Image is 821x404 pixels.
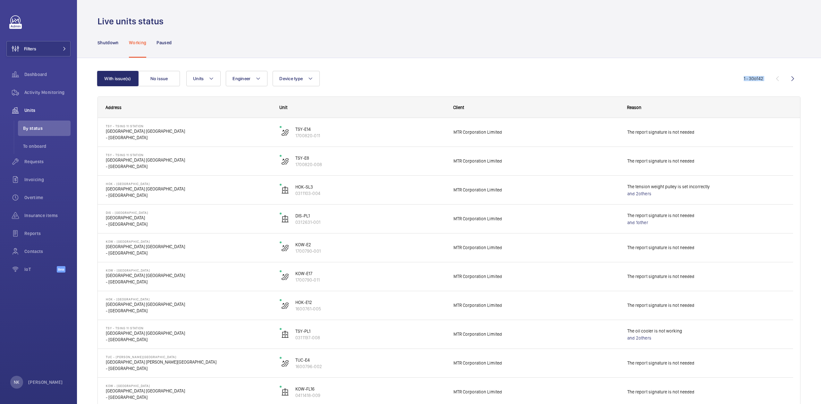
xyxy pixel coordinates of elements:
img: escalator.svg [281,302,289,309]
span: MTR Corporation Limited [453,129,619,136]
p: 1700820-011 [295,132,445,139]
p: TSY - Tsing Yi Station [106,124,271,128]
img: escalator.svg [281,157,289,165]
img: escalator.svg [281,129,289,136]
p: 1700790-001 [295,248,445,254]
p: 0311197-008 [295,334,445,341]
button: Engineer [226,71,267,86]
span: 1 - 30 42 [744,76,763,81]
p: KOW - [GEOGRAPHIC_DATA] [106,268,271,272]
p: The tension weight pulley is set incorrectly [627,183,785,197]
p: The oil cooler is not working [627,327,785,341]
p: Working [129,39,146,46]
p: HOK-E12 [295,299,445,306]
p: TSY - Tsing Yi Station [106,326,271,330]
p: [PERSON_NAME] [28,379,63,385]
span: Units [24,107,71,114]
p: The report signature is not needed [627,129,785,136]
button: Device type [273,71,320,86]
span: Address [106,105,122,110]
p: [GEOGRAPHIC_DATA] [GEOGRAPHIC_DATA] [106,157,271,163]
p: - [GEOGRAPHIC_DATA] [106,134,271,141]
a: and 2others [627,190,785,197]
button: Filters [6,41,71,56]
a: and 1other [627,219,785,226]
span: Insurance items [24,212,71,219]
p: [GEOGRAPHIC_DATA] [GEOGRAPHIC_DATA] [106,388,271,394]
span: Engineer [233,76,250,81]
p: - [GEOGRAPHIC_DATA] [106,163,271,170]
p: [GEOGRAPHIC_DATA] [GEOGRAPHIC_DATA] [106,186,271,192]
img: escalator.svg [281,244,289,252]
p: - [GEOGRAPHIC_DATA] [106,307,271,314]
p: [GEOGRAPHIC_DATA] [GEOGRAPHIC_DATA] [106,330,271,336]
p: [GEOGRAPHIC_DATA] [106,215,271,221]
p: - [GEOGRAPHIC_DATA] [106,365,271,372]
span: MTR Corporation Limited [453,388,619,396]
p: TSY-PL1 [295,328,445,334]
span: Activity Monitoring [24,89,71,96]
span: To onboard [23,143,71,149]
p: [GEOGRAPHIC_DATA] [GEOGRAPHIC_DATA] [106,128,271,134]
p: The report signature is not needed [627,244,785,251]
p: The report signature is not needed [627,212,785,226]
p: [GEOGRAPHIC_DATA] [GEOGRAPHIC_DATA] [106,243,271,250]
span: Client [453,105,464,110]
p: HOK - [GEOGRAPHIC_DATA] [106,297,271,301]
p: TUC-E4 [295,357,445,363]
span: By status [23,125,71,131]
span: IoT [24,266,57,273]
span: Unit [279,105,287,110]
span: MTR Corporation Limited [453,215,619,223]
p: - [GEOGRAPHIC_DATA] [106,394,271,400]
span: Reason [627,105,641,110]
p: [GEOGRAPHIC_DATA] [GEOGRAPHIC_DATA] [106,301,271,307]
span: of [754,76,758,81]
span: others [639,335,651,341]
p: KOW-E17 [295,270,445,277]
p: The report signature is not needed [627,157,785,165]
img: escalator.svg [281,359,289,367]
p: The report signature is not needed [627,359,785,367]
span: Contacts [24,248,71,255]
span: MTR Corporation Limited [453,157,619,165]
img: elevator.svg [281,388,289,396]
p: - [GEOGRAPHIC_DATA] [106,192,271,198]
p: TSY - Tsing Yi Station [106,153,271,157]
img: escalator.svg [281,273,289,281]
p: TSY-E14 [295,126,445,132]
span: MTR Corporation Limited [453,359,619,367]
img: elevator.svg [281,331,289,338]
p: 0312631-001 [295,219,445,225]
p: 1600796-002 [295,363,445,370]
span: MTR Corporation Limited [453,302,619,309]
p: HOK-SL3 [295,184,445,190]
p: 1600761-005 [295,306,445,312]
img: elevator.svg [281,186,289,194]
p: - [GEOGRAPHIC_DATA] [106,279,271,285]
p: DIS - [GEOGRAPHIC_DATA] [106,211,271,215]
p: Paused [157,39,172,46]
p: The report signature is not needed [627,273,785,280]
p: The report signature is not needed [627,388,785,396]
span: Units [193,76,204,81]
p: NK [14,379,19,385]
span: MTR Corporation Limited [453,331,619,338]
span: Requests [24,158,71,165]
span: Reports [24,230,71,237]
span: others [639,191,651,196]
span: Invoicing [24,176,71,183]
p: KOW - [GEOGRAPHIC_DATA] [106,384,271,388]
p: 0311103-004 [295,190,445,197]
p: The report signature is not needed [627,302,785,309]
span: MTR Corporation Limited [453,244,619,251]
p: TSY-E8 [295,155,445,161]
p: - [GEOGRAPHIC_DATA] [106,250,271,256]
span: Overtime [24,194,71,201]
a: and 2others [627,335,785,341]
span: other [638,220,648,225]
img: elevator.svg [281,215,289,223]
button: No issue [138,71,180,86]
p: KOW-FL16 [295,386,445,392]
span: Beta [57,266,65,273]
